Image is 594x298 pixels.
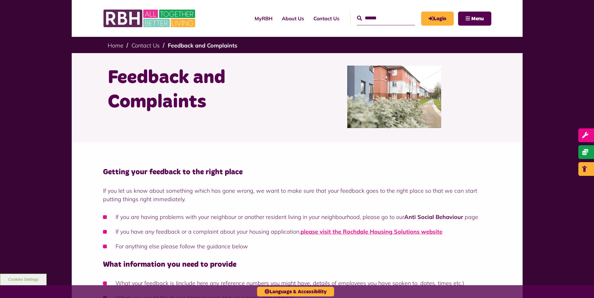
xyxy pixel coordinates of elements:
[103,213,491,221] li: If you are having problems with your neighbour or another resident living in your neighbourhood, ...
[471,16,484,21] span: Menu
[132,42,160,49] a: Contact Us
[103,227,491,236] li: If you have any feedback or a complaint about your housing application,
[103,242,491,251] li: For anything else please follow the guidance below
[108,66,292,114] h1: Feedback and Complaints
[301,228,442,235] a: please visit the Rochdale Housing Solutions website - open in a new tab
[357,12,415,25] input: Search
[168,42,237,49] a: Feedback and Complaints
[458,12,491,26] button: Navigation
[108,42,123,49] a: Home
[103,186,491,203] p: If you let us know about something which has gone wrong, we want to make sure that your feedback ...
[257,287,334,296] button: Language & Accessibility
[250,10,277,27] a: MyRBH
[566,270,594,298] iframe: Netcall Web Assistant for live chat
[347,66,441,128] img: SAZMEDIA RBH 22FEB24 97
[309,10,344,27] a: Contact Us
[103,279,491,287] li: What your feedback is (include here any reference numbers you might have, details of employees yo...
[404,213,463,221] a: Anti Social Behaviour
[103,167,491,177] h4: Getting your feedback to the right place
[103,260,491,270] h4: What information you need to provide
[277,10,309,27] a: About Us
[421,12,454,26] a: MyRBH
[103,6,197,31] img: RBH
